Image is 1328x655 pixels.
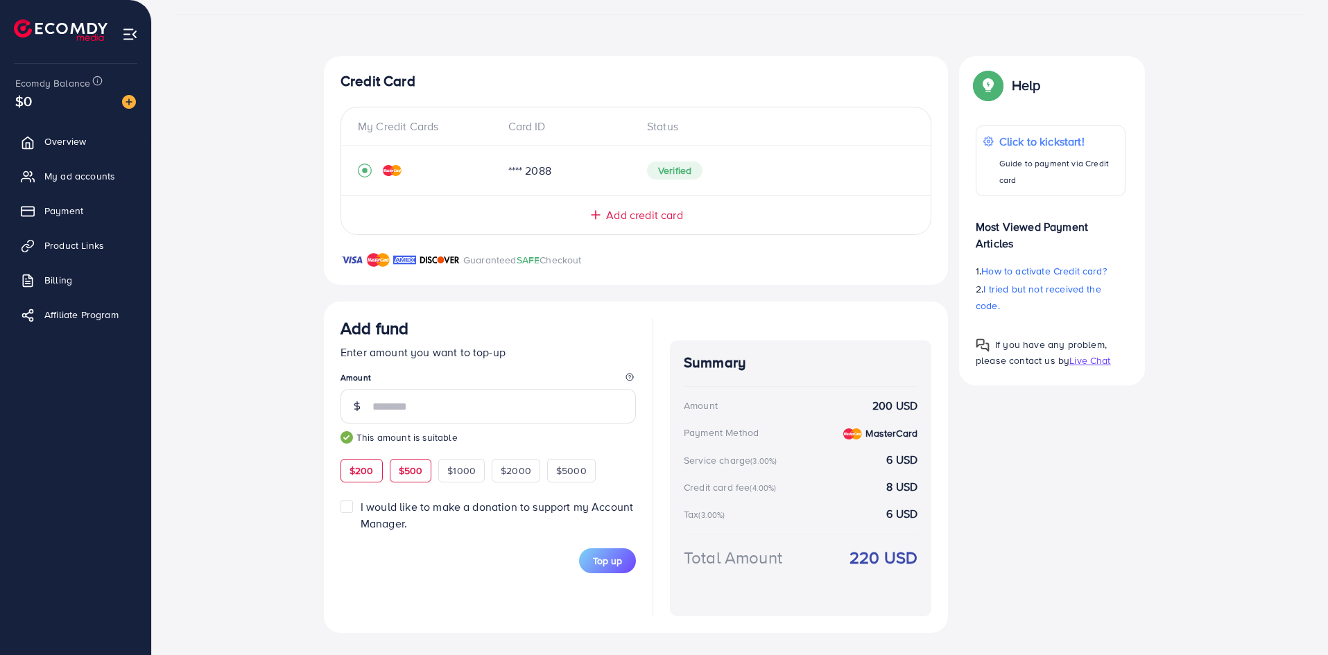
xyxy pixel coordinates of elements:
span: If you have any problem, please contact us by [976,338,1107,367]
div: Tax [684,507,730,521]
span: $200 [350,464,374,478]
span: My ad accounts [44,169,115,183]
span: Add credit card [606,207,682,223]
img: brand [393,252,416,268]
div: Payment Method [684,426,759,439]
span: Ecomdy Balance [15,76,90,90]
span: $0 [15,91,32,111]
small: (4.00%) [750,482,776,494]
div: Status [636,119,914,134]
div: Service charge [684,453,781,467]
p: Most Viewed Payment Articles [976,207,1126,252]
div: My Credit Cards [358,119,497,134]
img: Popup guide [976,73,1001,98]
p: Enter amount you want to top-up [340,344,636,360]
span: $2000 [501,464,531,478]
img: Popup guide [976,338,990,352]
img: credit [843,428,862,439]
span: SAFE [517,253,540,267]
strong: MasterCard [865,426,917,440]
button: Top up [579,548,636,573]
h4: Summary [684,354,917,372]
p: Guaranteed Checkout [463,252,582,268]
strong: 6 USD [886,452,917,468]
strong: 220 USD [850,545,917,570]
span: Top up [593,554,622,568]
p: 2. [976,281,1126,314]
span: Billing [44,273,72,287]
span: I tried but not received the code. [976,282,1101,313]
strong: 6 USD [886,506,917,522]
div: Total Amount [684,545,782,570]
img: credit [383,165,402,176]
span: $500 [399,464,423,478]
span: Affiliate Program [44,308,119,322]
a: Billing [10,266,141,294]
span: Overview [44,134,86,148]
span: Live Chat [1069,353,1110,367]
span: Product Links [44,238,104,252]
p: 1. [976,263,1126,279]
img: brand [340,252,363,268]
img: brand [420,252,460,268]
img: brand [367,252,390,268]
span: $1000 [447,464,476,478]
div: Credit card fee [684,480,781,494]
iframe: Chat [1269,593,1318,645]
strong: 200 USD [872,398,917,414]
p: Click to kickstart! [999,133,1118,150]
a: Payment [10,197,141,225]
img: guide [340,431,353,444]
h3: Add fund [340,318,408,338]
div: Amount [684,399,718,412]
span: $5000 [556,464,587,478]
strong: 8 USD [886,479,917,495]
div: Card ID [497,119,637,134]
a: My ad accounts [10,162,141,190]
span: How to activate Credit card? [981,264,1106,278]
a: Product Links [10,232,141,259]
p: Guide to payment via Credit card [999,155,1118,189]
span: I would like to make a donation to support my Account Manager. [361,499,633,530]
a: Overview [10,128,141,155]
small: (3.00%) [750,455,777,466]
img: image [122,95,136,109]
small: (3.00%) [698,509,725,521]
a: Affiliate Program [10,301,141,329]
p: Help [1012,77,1041,94]
small: This amount is suitable [340,430,636,444]
img: menu [122,26,138,42]
span: Payment [44,204,83,218]
legend: Amount [340,372,636,389]
h4: Credit Card [340,73,931,90]
img: logo [14,19,107,41]
span: Verified [647,161,702,180]
svg: record circle [358,164,372,177]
